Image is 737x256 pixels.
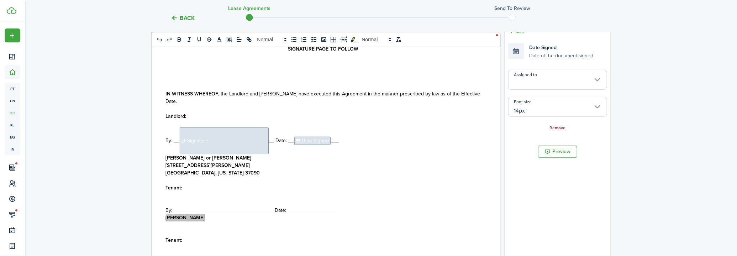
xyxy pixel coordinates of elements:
a: un [5,95,20,107]
button: image [319,35,329,44]
button: pageBreak [339,35,349,44]
button: toggleMarkYellow: markYellow [349,35,359,44]
button: bold [174,35,184,44]
img: TenantCloud [7,7,16,14]
button: Preview [538,146,577,158]
button: link [244,35,254,44]
strong: [STREET_ADDRESS][PERSON_NAME] [166,162,250,169]
span: , the Landlord and [PERSON_NAME] have executed this Agreement in the manner prescribed by law as ... [166,90,480,105]
span: Date Signed [530,44,557,51]
a: eq [5,131,20,143]
a: Back [508,28,525,35]
button: table-better [329,35,339,44]
button: undo: undo [154,35,164,44]
span: By: ___________________________________ Date: __________________ [166,207,339,214]
a: in [5,143,20,155]
strong: Landlord: [166,113,186,120]
a: pt [5,83,20,95]
button: Back [171,14,195,22]
strong: Tenant: [166,184,182,192]
strong: SIGNATURE PAGE TO FOLLOW [288,45,358,53]
small: Date of the document signed [530,51,594,59]
button: italic [184,35,194,44]
button: list: bullet [289,35,299,44]
h3: Send to review [495,5,531,12]
strong: Tenant: [166,236,182,244]
button: clean [394,35,404,44]
span: By: __﻿ ﻿__ Date: __﻿ ﻿___ [166,137,339,144]
button: redo: redo [164,35,174,44]
a: Remove [549,126,565,131]
strong: [PERSON_NAME] or [PERSON_NAME] [166,154,252,162]
strong: [PERSON_NAME] [166,214,205,221]
a: oc [5,107,20,119]
a: kl [5,119,20,131]
button: underline [194,35,204,44]
button: list: ordered [299,35,309,44]
button: list: check [309,35,319,44]
strong: [GEOGRAPHIC_DATA], [US_STATE] 37090 [166,169,260,177]
h3: Lease Agreements [228,5,270,12]
button: Open menu [5,28,20,42]
strong: IN WITNESS WHEREOF [166,90,219,98]
button: strike [204,35,214,44]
